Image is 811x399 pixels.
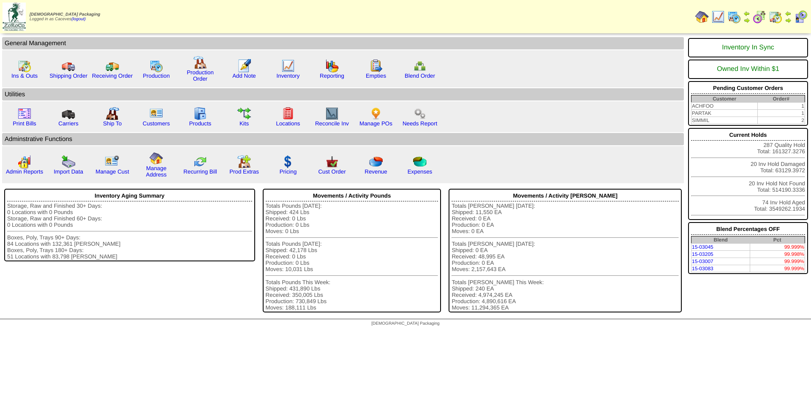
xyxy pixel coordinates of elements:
a: 15-03205 [692,251,713,257]
img: zoroco-logo-small.webp [3,3,26,31]
img: graph.gif [325,59,339,73]
a: Inventory [277,73,300,79]
a: Cust Order [318,168,346,175]
a: Add Note [232,73,256,79]
img: network.png [413,59,427,73]
img: pie_chart2.png [413,155,427,168]
a: Revenue [365,168,387,175]
div: Blend Percentages OFF [691,224,805,235]
a: Prod Extras [229,168,259,175]
td: 99.999% [750,258,805,265]
img: factory2.gif [106,107,119,120]
a: Products [189,120,212,127]
img: calendarcustomer.gif [794,10,808,24]
td: SIMMIL [691,117,758,124]
img: orders.gif [237,59,251,73]
th: Pct [750,236,805,244]
a: (logout) [71,17,86,22]
img: calendarinout.gif [18,59,31,73]
img: line_graph.gif [281,59,295,73]
td: 2 [757,117,805,124]
a: Manage Cust [95,168,129,175]
a: Shipping Order [49,73,87,79]
span: Logged in as Caceves [30,12,100,22]
a: Ins & Outs [11,73,38,79]
img: workflow.gif [237,107,251,120]
a: Pricing [280,168,297,175]
img: po.png [369,107,383,120]
a: Customers [143,120,170,127]
img: workflow.png [413,107,427,120]
img: dollar.gif [281,155,295,168]
a: 15-03007 [692,258,713,264]
div: Pending Customer Orders [691,83,805,94]
img: managecust.png [105,155,120,168]
a: Import Data [54,168,83,175]
a: Kits [239,120,249,127]
img: pie_chart.png [369,155,383,168]
img: truck2.gif [106,59,119,73]
th: Blend [691,236,750,244]
td: 1 [757,103,805,110]
span: [DEMOGRAPHIC_DATA] Packaging [371,321,439,326]
td: 99.999% [750,265,805,272]
img: locations.gif [281,107,295,120]
div: Movements / Activity [PERSON_NAME] [452,190,679,201]
a: Needs Report [403,120,437,127]
img: truck3.gif [62,107,75,120]
div: Inventory In Sync [691,40,805,56]
a: Receiving Order [92,73,133,79]
div: Inventory Aging Summary [7,190,252,201]
td: General Management [2,37,684,49]
img: line_graph.gif [711,10,725,24]
a: Ship To [103,120,122,127]
img: customers.gif [150,107,163,120]
a: Empties [366,73,386,79]
td: Adminstrative Functions [2,133,684,145]
img: calendarprod.gif [150,59,163,73]
img: cabinet.gif [193,107,207,120]
a: Expenses [408,168,433,175]
td: ACHFOO [691,103,758,110]
img: reconcile.gif [193,155,207,168]
img: import.gif [62,155,75,168]
td: Utilities [2,88,684,100]
img: line_graph2.gif [325,107,339,120]
th: Order# [757,95,805,103]
img: calendarprod.gif [727,10,741,24]
th: Customer [691,95,758,103]
span: [DEMOGRAPHIC_DATA] Packaging [30,12,100,17]
a: Print Bills [13,120,36,127]
div: Current Holds [691,130,805,141]
img: truck.gif [62,59,75,73]
div: Totals Pounds [DATE]: Shipped: 424 Lbs Received: 0 Lbs Production: 0 Lbs Moves: 0 Lbs Totals Poun... [266,203,438,311]
img: graph2.png [18,155,31,168]
img: calendarinout.gif [769,10,782,24]
img: cust_order.png [325,155,339,168]
a: Blend Order [405,73,435,79]
img: invoice2.gif [18,107,31,120]
img: home.gif [695,10,709,24]
td: 99.999% [750,244,805,251]
td: 99.998% [750,251,805,258]
a: Recurring Bill [183,168,217,175]
div: Storage, Raw and Finished 30+ Days: 0 Locations with 0 Pounds Storage, Raw and Finished 60+ Days:... [7,203,252,260]
div: Movements / Activity Pounds [266,190,438,201]
img: factory.gif [193,56,207,69]
a: 15-03083 [692,266,713,271]
a: Locations [276,120,300,127]
a: Manage POs [359,120,392,127]
div: Totals [PERSON_NAME] [DATE]: Shipped: 11,550 EA Received: 0 EA Production: 0 EA Moves: 0 EA Total... [452,203,679,311]
img: calendarblend.gif [753,10,766,24]
a: Production [143,73,170,79]
td: 1 [757,110,805,117]
img: arrowleft.gif [785,10,792,17]
img: arrowleft.gif [743,10,750,17]
img: workorder.gif [369,59,383,73]
td: PARTAK [691,110,758,117]
a: Reconcile Inv [315,120,349,127]
a: Production Order [187,69,214,82]
img: arrowright.gif [743,17,750,24]
a: Carriers [58,120,78,127]
img: home.gif [150,152,163,165]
